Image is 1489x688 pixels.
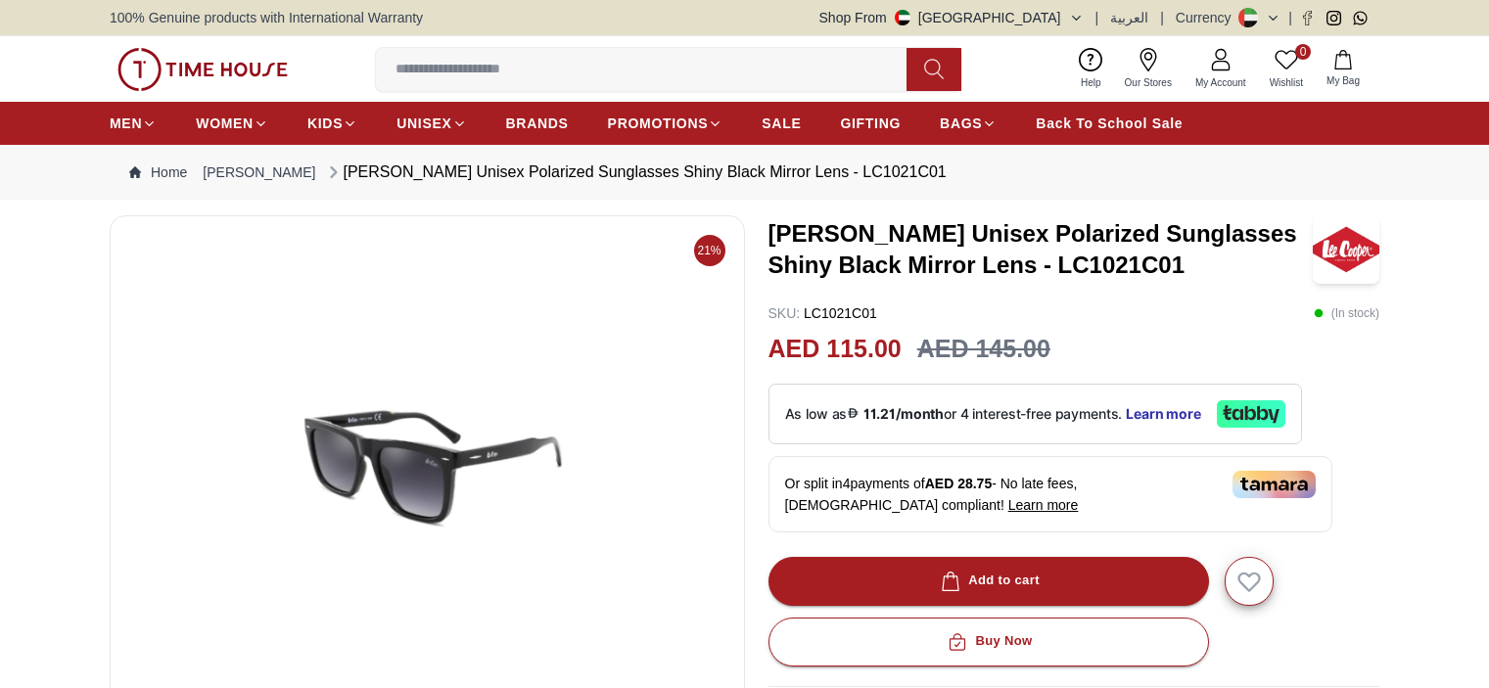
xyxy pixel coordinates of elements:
[1353,11,1368,25] a: Whatsapp
[768,618,1209,666] button: Buy Now
[1113,44,1184,94] a: Our Stores
[1233,471,1316,498] img: Tamara
[768,218,1313,281] h3: [PERSON_NAME] Unisex Polarized Sunglasses Shiny Black Mirror Lens - LC1021C01
[768,331,902,368] h2: AED 115.00
[917,331,1050,368] h3: AED 145.00
[762,106,801,141] a: SALE
[396,114,451,133] span: UNISEX
[1262,75,1311,90] span: Wishlist
[937,570,1040,592] div: Add to cart
[940,106,997,141] a: BAGS
[608,106,723,141] a: PROMOTIONS
[506,114,569,133] span: BRANDS
[1187,75,1254,90] span: My Account
[1095,8,1099,27] span: |
[1110,8,1148,27] button: العربية
[944,630,1032,653] div: Buy Now
[1117,75,1180,90] span: Our Stores
[762,114,801,133] span: SALE
[203,162,315,182] a: [PERSON_NAME]
[1300,11,1315,25] a: Facebook
[768,303,877,323] p: LC1021C01
[925,476,992,491] span: AED 28.75
[324,161,947,184] div: [PERSON_NAME] Unisex Polarized Sunglasses Shiny Black Mirror Lens - LC1021C01
[117,48,288,91] img: ...
[1314,303,1379,323] p: ( In stock )
[1313,215,1379,284] img: LEE COOPER Unisex Polarized Sunglasses Shiny Black Mirror Lens - LC1021C01
[819,8,1084,27] button: Shop From[GEOGRAPHIC_DATA]
[1295,44,1311,60] span: 0
[1315,46,1372,92] button: My Bag
[940,114,982,133] span: BAGS
[307,106,357,141] a: KIDS
[694,235,725,266] span: 21%
[895,10,910,25] img: United Arab Emirates
[1036,114,1183,133] span: Back To School Sale
[608,114,709,133] span: PROMOTIONS
[1160,8,1164,27] span: |
[1008,497,1079,513] span: Learn more
[1069,44,1113,94] a: Help
[768,557,1209,606] button: Add to cart
[768,456,1332,532] div: Or split in 4 payments of - No late fees, [DEMOGRAPHIC_DATA] compliant!
[110,145,1379,200] nav: Breadcrumb
[840,106,901,141] a: GIFTING
[196,106,268,141] a: WOMEN
[110,106,157,141] a: MEN
[1176,8,1239,27] div: Currency
[840,114,901,133] span: GIFTING
[1319,73,1368,88] span: My Bag
[129,162,187,182] a: Home
[1288,8,1292,27] span: |
[110,8,423,27] span: 100% Genuine products with International Warranty
[1258,44,1315,94] a: 0Wishlist
[768,305,801,321] span: SKU :
[506,106,569,141] a: BRANDS
[1073,75,1109,90] span: Help
[307,114,343,133] span: KIDS
[110,114,142,133] span: MEN
[1036,106,1183,141] a: Back To School Sale
[196,114,254,133] span: WOMEN
[1326,11,1341,25] a: Instagram
[396,106,466,141] a: UNISEX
